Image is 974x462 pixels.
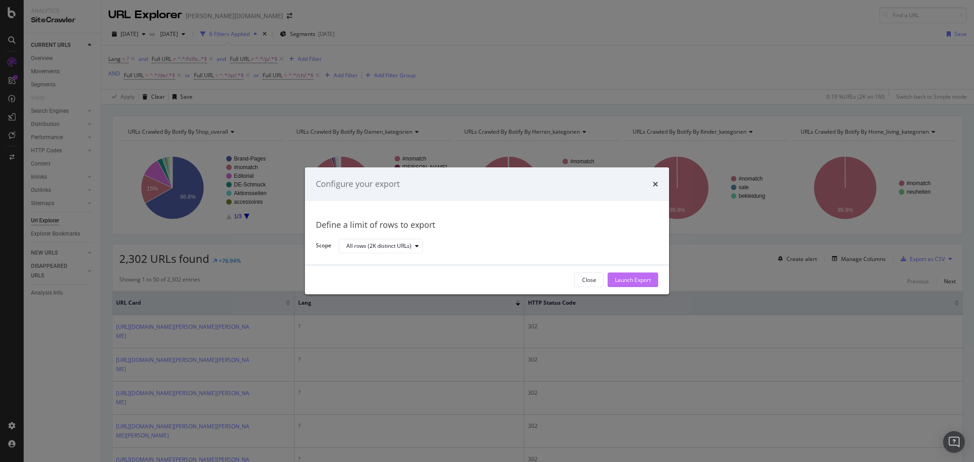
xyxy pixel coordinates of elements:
div: Open Intercom Messenger [943,431,965,453]
div: Close [582,276,596,284]
div: Define a limit of rows to export [316,219,658,231]
button: Close [574,273,604,287]
div: times [653,178,658,190]
div: Configure your export [316,178,400,190]
div: modal [305,167,669,294]
button: Launch Export [608,273,658,287]
button: All rows (2K distinct URLs) [339,239,423,253]
label: Scope [316,242,331,252]
div: All rows (2K distinct URLs) [346,243,411,249]
div: Launch Export [615,276,651,284]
